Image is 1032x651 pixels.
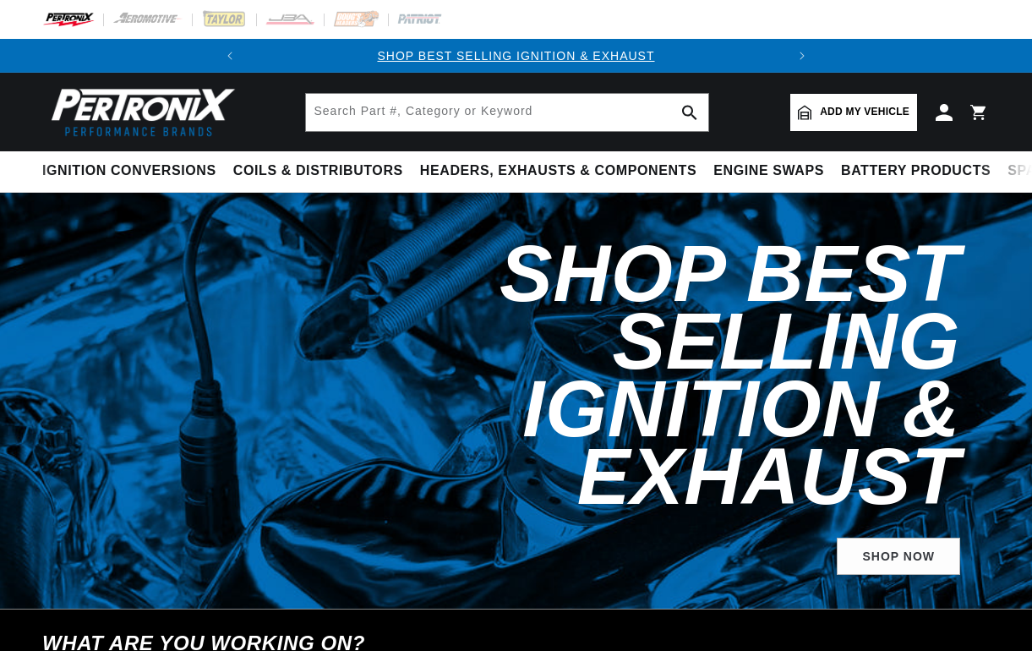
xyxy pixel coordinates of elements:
[238,240,960,511] h2: Shop Best Selling Ignition & Exhaust
[306,94,708,131] input: Search Part #, Category or Keyword
[42,151,225,191] summary: Ignition Conversions
[233,162,403,180] span: Coils & Distributors
[841,162,991,180] span: Battery Products
[705,151,833,191] summary: Engine Swaps
[225,151,412,191] summary: Coils & Distributors
[42,162,216,180] span: Ignition Conversions
[213,39,247,73] button: Translation missing: en.sections.announcements.previous_announcement
[420,162,696,180] span: Headers, Exhausts & Components
[671,94,708,131] button: search button
[42,83,237,141] img: Pertronix
[833,151,999,191] summary: Battery Products
[837,538,960,576] a: SHOP NOW
[247,46,784,65] div: 1 of 2
[820,104,909,120] span: Add my vehicle
[377,49,654,63] a: SHOP BEST SELLING IGNITION & EXHAUST
[790,94,917,131] a: Add my vehicle
[412,151,705,191] summary: Headers, Exhausts & Components
[785,39,819,73] button: Translation missing: en.sections.announcements.next_announcement
[713,162,824,180] span: Engine Swaps
[247,46,784,65] div: Announcement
